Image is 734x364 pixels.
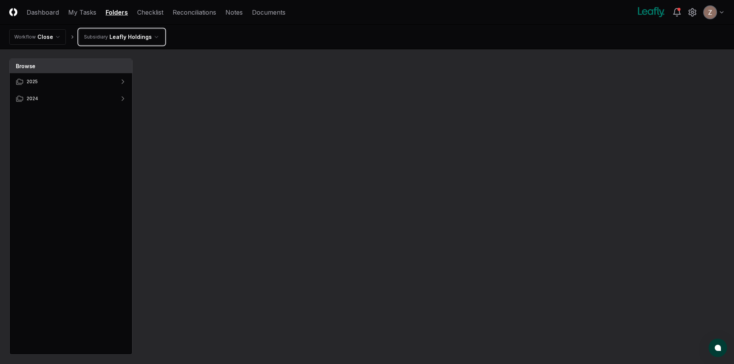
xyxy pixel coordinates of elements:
[9,8,17,16] img: Logo
[14,34,36,40] div: Workflow
[27,95,38,102] span: 2024
[709,339,727,357] button: atlas-launcher
[704,6,716,18] img: ACg8ocKnDsamp5-SE65NkOhq35AnOBarAXdzXQ03o9g231ijNgHgyA=s96-c
[10,73,133,90] button: 2025
[84,34,108,40] div: Subsidiary
[137,8,163,17] a: Checklist
[173,8,216,17] a: Reconciliations
[27,8,59,17] a: Dashboard
[106,8,128,17] a: Folders
[225,8,243,17] a: Notes
[636,6,666,18] img: Leafly logo
[10,59,132,73] h3: Browse
[9,29,165,45] nav: breadcrumb
[27,78,38,85] span: 2025
[252,8,286,17] a: Documents
[68,8,96,17] a: My Tasks
[10,90,133,107] button: 2024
